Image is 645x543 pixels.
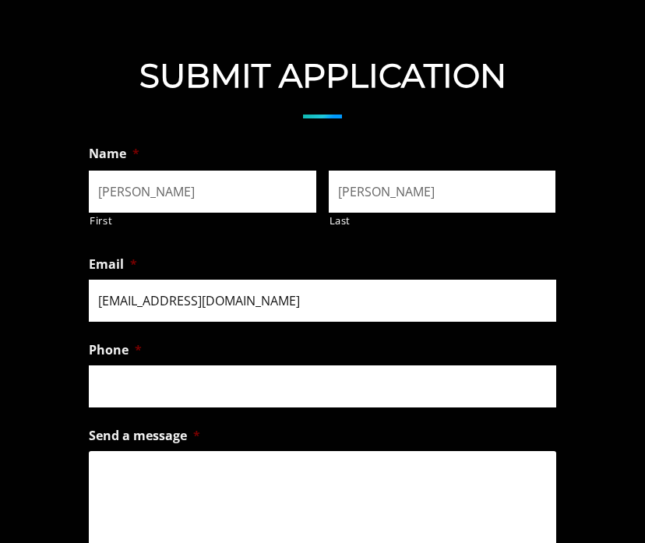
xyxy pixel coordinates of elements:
label: First [90,213,316,229]
label: Name [89,146,139,162]
iframe: Chat Widget [567,468,645,543]
label: Send a message [89,428,200,444]
label: Phone [89,342,142,358]
label: Last [330,213,556,229]
label: Email [89,256,137,273]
